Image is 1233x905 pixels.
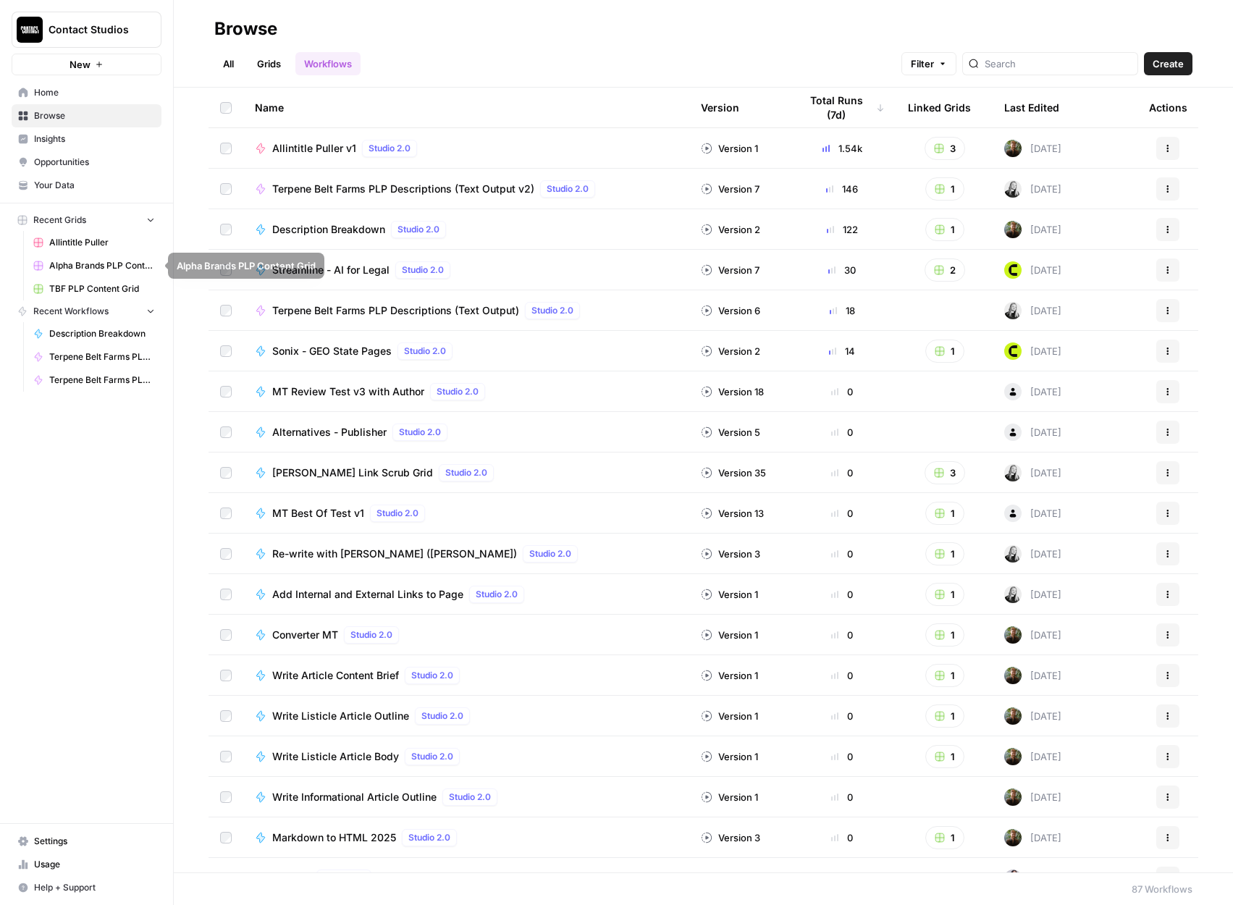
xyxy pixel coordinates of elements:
[255,383,678,400] a: MT Review Test v3 with AuthorStudio 2.0
[272,182,534,196] span: Terpene Belt Farms PLP Descriptions (Text Output v2)
[272,628,338,642] span: Converter MT
[701,222,760,237] div: Version 2
[49,374,155,387] span: Terpene Belt Farms PLP Descriptions (Text Output v2)
[411,750,453,763] span: Studio 2.0
[908,88,971,127] div: Linked Grids
[1004,221,1061,238] div: [DATE]
[12,81,161,104] a: Home
[34,179,155,192] span: Your Data
[49,282,155,295] span: TBF PLP Content Grid
[272,668,399,683] span: Write Article Content Brief
[255,870,678,887] a: UntitledStudio 2.0
[255,545,678,563] a: Re-write with [PERSON_NAME] ([PERSON_NAME])Studio 2.0
[255,180,678,198] a: Terpene Belt Farms PLP Descriptions (Text Output v2)Studio 2.0
[799,141,885,156] div: 1.54k
[799,88,885,127] div: Total Runs (7d)
[925,583,964,606] button: 1
[272,263,390,277] span: Streamline - AI for Legal
[49,327,155,340] span: Description Breakdown
[925,502,964,525] button: 1
[701,303,760,318] div: Version 6
[272,749,399,764] span: Write Listicle Article Body
[701,668,758,683] div: Version 1
[272,709,409,723] span: Write Listicle Article Outline
[34,86,155,99] span: Home
[1004,424,1061,441] div: [DATE]
[799,830,885,845] div: 0
[411,669,453,682] span: Studio 2.0
[34,858,155,871] span: Usage
[701,344,760,358] div: Version 2
[799,222,885,237] div: 122
[17,17,43,43] img: Contact Studios Logo
[445,466,487,479] span: Studio 2.0
[12,151,161,174] a: Opportunities
[255,586,678,603] a: Add Internal and External Links to PageStudio 2.0
[799,668,885,683] div: 0
[1004,788,1061,806] div: [DATE]
[27,322,161,345] a: Description Breakdown
[1004,829,1022,846] img: vlbh6tvzzzm1xxij3znetyf2jnu7
[925,664,964,687] button: 1
[34,156,155,169] span: Opportunities
[925,704,964,728] button: 1
[12,54,161,75] button: New
[255,140,678,157] a: Allintitle Puller v1Studio 2.0
[272,790,437,804] span: Write Informational Article Outline
[449,791,491,804] span: Studio 2.0
[49,259,155,272] span: Alpha Brands PLP Content Grid
[1004,707,1022,725] img: vlbh6tvzzzm1xxij3znetyf2jnu7
[799,506,885,521] div: 0
[925,826,964,849] button: 1
[1004,464,1022,481] img: ioa2wpdmx8t19ywr585njsibr5hv
[1004,748,1022,765] img: vlbh6tvzzzm1xxij3znetyf2jnu7
[408,831,450,844] span: Studio 2.0
[1004,342,1061,360] div: [DATE]
[1004,707,1061,725] div: [DATE]
[272,547,517,561] span: Re-write with [PERSON_NAME] ([PERSON_NAME])
[1004,88,1059,127] div: Last Edited
[399,426,441,439] span: Studio 2.0
[33,305,109,318] span: Recent Workflows
[1004,667,1022,684] img: vlbh6tvzzzm1xxij3znetyf2jnu7
[437,385,479,398] span: Studio 2.0
[1144,52,1192,75] button: Create
[1004,870,1022,887] img: zhgx2stfgybxog1gahxdwjwfcylv
[12,209,161,231] button: Recent Grids
[1004,626,1061,644] div: [DATE]
[255,829,678,846] a: Markdown to HTML 2025Studio 2.0
[925,745,964,768] button: 1
[272,425,387,439] span: Alternatives - Publisher
[925,177,964,201] button: 1
[1004,626,1022,644] img: vlbh6tvzzzm1xxij3znetyf2jnu7
[701,709,758,723] div: Version 1
[1004,829,1061,846] div: [DATE]
[272,303,519,318] span: Terpene Belt Farms PLP Descriptions (Text Output)
[12,12,161,48] button: Workspace: Contact Studios
[925,623,964,647] button: 1
[799,303,885,318] div: 18
[1004,870,1061,887] div: [DATE]
[255,748,678,765] a: Write Listicle Article BodyStudio 2.0
[1004,180,1061,198] div: [DATE]
[49,350,155,363] span: Terpene Belt Farms PLP Descriptions (Flexible Container Output)
[27,231,161,254] a: Allintitle Puller
[255,342,678,360] a: Sonix - GEO State PagesStudio 2.0
[12,174,161,197] a: Your Data
[1004,667,1061,684] div: [DATE]
[27,277,161,300] a: TBF PLP Content Grid
[799,344,885,358] div: 14
[1004,748,1061,765] div: [DATE]
[272,466,433,480] span: [PERSON_NAME] Link Scrub Grid
[1004,221,1022,238] img: vlbh6tvzzzm1xxij3znetyf2jnu7
[12,853,161,876] a: Usage
[255,88,678,127] div: Name
[701,830,760,845] div: Version 3
[12,104,161,127] a: Browse
[701,547,760,561] div: Version 3
[272,830,396,845] span: Markdown to HTML 2025
[701,141,758,156] div: Version 1
[476,588,518,601] span: Studio 2.0
[27,345,161,369] a: Terpene Belt Farms PLP Descriptions (Flexible Container Output)
[701,871,740,885] div: Draft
